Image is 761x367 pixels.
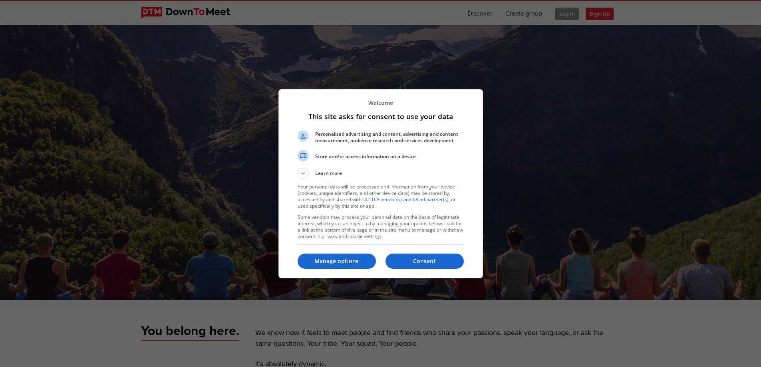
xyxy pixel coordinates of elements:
h1: This site asks for consent to use your data [298,111,464,121]
p: Your personal data will be processed and information from your device (cookies, unique identifier... [298,184,464,209]
span: Store and/or access information on a device [315,153,464,160]
p: Welcome [298,99,464,107]
button: Consent [385,254,464,269]
button: Learn more [298,168,464,179]
p: Manage options [298,257,376,265]
button: Manage options [298,254,376,269]
span: Personalised advertising and content, advertising and content measurement, audience research and ... [315,131,464,144]
a: 142 TCF vendor(s) and 68 ad partner(s) [362,196,449,203]
div: This site asks for consent to use your data [278,89,483,278]
p: Consent [385,257,464,265]
span: Learn more [315,170,342,179]
p: Some vendors may process your personal data on the basis of legitimate interest, which you can ob... [298,214,464,240]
